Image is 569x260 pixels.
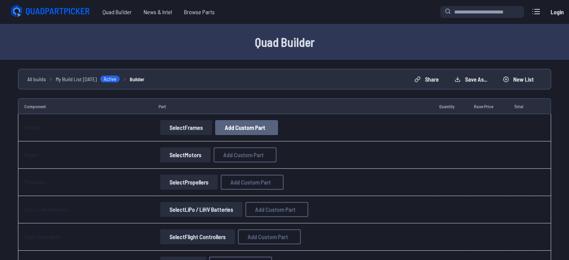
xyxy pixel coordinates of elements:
[221,175,284,190] button: Add Custom Part
[255,207,296,212] span: Add Custom Part
[230,179,271,185] span: Add Custom Part
[45,33,524,51] h1: Quad Builder
[24,206,68,212] a: LiPo / LiHV Batteries
[408,73,445,85] button: Share
[18,98,153,114] td: Component
[508,98,535,114] td: Total
[100,75,120,83] span: Active
[24,152,39,158] a: Motors
[215,120,278,135] button: Add Custom Part
[160,202,242,217] button: SelectLiPo / LiHV Batteries
[448,73,493,85] button: Save as...
[159,229,236,244] a: SelectFlight Controllers
[214,147,276,162] button: Add Custom Part
[130,75,144,83] a: Builder
[248,234,288,240] span: Add Custom Part
[225,125,265,131] span: Add Custom Part
[160,120,212,135] button: SelectFrames
[548,4,566,19] a: Login
[160,175,218,190] button: SelectPropellers
[24,233,61,240] a: Flight Controllers
[160,229,235,244] button: SelectFlight Controllers
[159,147,212,162] a: SelectMotors
[433,98,468,114] td: Quantity
[238,229,301,244] button: Add Custom Part
[245,202,308,217] button: Add Custom Part
[496,73,540,85] button: New List
[160,147,211,162] button: SelectMotors
[24,124,41,131] a: Frames
[468,98,508,114] td: Base Price
[56,75,97,83] span: My Build List [DATE]
[97,4,138,19] a: Quad Builder
[159,120,214,135] a: SelectFrames
[27,75,46,83] a: All builds
[153,98,433,114] td: Part
[24,179,46,185] a: Propellers
[178,4,221,19] a: Browse Parts
[159,175,219,190] a: SelectPropellers
[56,75,120,83] a: My Build List [DATE]Active
[159,202,244,217] a: SelectLiPo / LiHV Batteries
[223,152,264,158] span: Add Custom Part
[138,4,178,19] a: News & Intel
